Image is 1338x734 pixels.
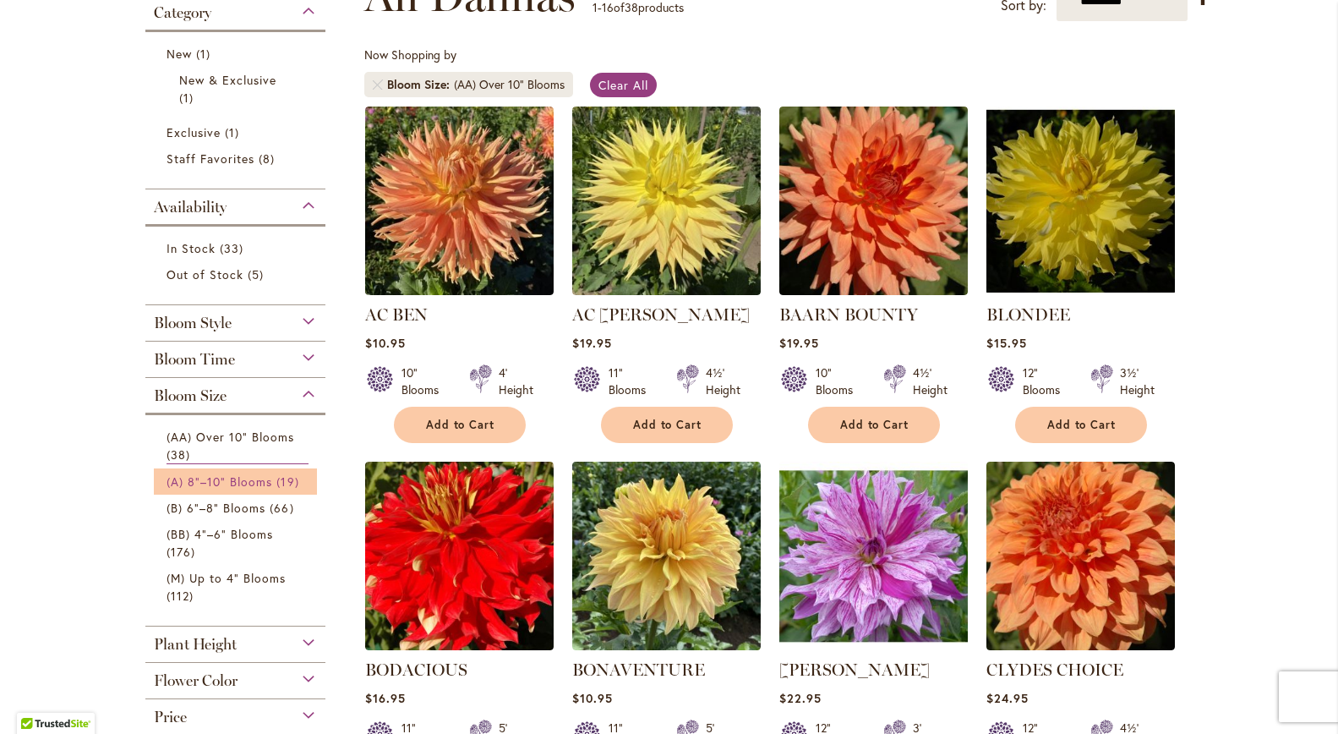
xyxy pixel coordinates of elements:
[364,47,456,63] span: Now Shopping by
[779,107,968,295] img: Baarn Bounty
[365,282,554,299] a: AC BEN
[609,364,656,398] div: 11" Blooms
[986,107,1175,295] img: Blondee
[572,107,761,295] img: AC Jeri
[154,635,237,654] span: Plant Height
[401,364,449,398] div: 10" Blooms
[167,429,295,445] span: (AA) Over 10" Blooms
[572,462,761,650] img: Bonaventure
[986,690,1029,706] span: $24.95
[167,526,274,542] span: (BB) 4"–6" Blooms
[270,499,298,517] span: 66
[779,690,822,706] span: $22.95
[387,76,454,93] span: Bloom Size
[808,407,940,443] button: Add to Cart
[986,462,1175,650] img: Clyde's Choice
[167,266,244,282] span: Out of Stock
[1023,364,1070,398] div: 12" Blooms
[394,407,526,443] button: Add to Cart
[167,525,309,561] a: (BB) 4"–6" Blooms 176
[426,418,495,432] span: Add to Cart
[179,72,277,88] span: New & Exclusive
[590,73,657,97] a: Clear All
[154,198,227,216] span: Availability
[986,638,1175,654] a: Clyde's Choice
[167,124,221,140] span: Exclusive
[167,239,309,257] a: In Stock 33
[454,76,565,93] div: (AA) Over 10" Blooms
[1047,418,1117,432] span: Add to Cart
[572,638,761,654] a: Bonaventure
[572,660,705,680] a: BONAVENTURE
[179,89,198,107] span: 1
[365,638,554,654] a: BODACIOUS
[365,462,554,650] img: BODACIOUS
[167,150,309,167] a: Staff Favorites
[779,282,968,299] a: Baarn Bounty
[986,660,1123,680] a: CLYDES CHOICE
[601,407,733,443] button: Add to Cart
[167,240,216,256] span: In Stock
[167,543,199,561] span: 176
[779,304,918,325] a: BAARN BOUNTY
[365,107,554,295] img: AC BEN
[779,335,819,351] span: $19.95
[167,473,309,490] a: (A) 8"–10" Blooms 19
[167,570,287,586] span: (M) Up to 4" Blooms
[572,690,613,706] span: $10.95
[220,239,248,257] span: 33
[706,364,740,398] div: 4½' Height
[373,79,383,90] a: Remove Bloom Size (AA) Over 10" Blooms
[365,660,467,680] a: BODACIOUS
[365,690,406,706] span: $16.95
[779,462,968,650] img: Brandon Michael
[499,364,533,398] div: 4' Height
[779,660,930,680] a: [PERSON_NAME]
[598,77,648,93] span: Clear All
[572,335,612,351] span: $19.95
[816,364,863,398] div: 10" Blooms
[167,123,309,141] a: Exclusive
[154,3,211,22] span: Category
[225,123,243,141] span: 1
[248,266,268,283] span: 5
[167,587,198,605] span: 112
[167,499,309,517] a: (B) 6"–8" Blooms 66
[572,282,761,299] a: AC Jeri
[572,304,750,325] a: AC [PERSON_NAME]
[276,473,303,490] span: 19
[779,638,968,654] a: Brandon Michael
[167,474,273,490] span: (A) 8"–10" Blooms
[167,46,192,62] span: New
[986,335,1027,351] span: $15.95
[365,304,428,325] a: AC BEN
[13,674,60,721] iframe: Launch Accessibility Center
[167,45,309,63] a: New
[179,71,297,107] a: New &amp; Exclusive
[1015,407,1147,443] button: Add to Cart
[167,266,309,283] a: Out of Stock 5
[167,569,309,605] a: (M) Up to 4" Blooms 112
[167,428,309,464] a: (AA) Over 10" Blooms 38
[167,500,266,516] span: (B) 6"–8" Blooms
[986,282,1175,299] a: Blondee
[633,418,702,432] span: Add to Cart
[365,335,406,351] span: $10.95
[154,314,232,332] span: Bloom Style
[154,671,238,690] span: Flower Color
[913,364,948,398] div: 4½' Height
[167,151,255,167] span: Staff Favorites
[154,708,187,726] span: Price
[154,350,235,369] span: Bloom Time
[167,446,194,463] span: 38
[259,150,279,167] span: 8
[986,304,1070,325] a: BLONDEE
[840,418,909,432] span: Add to Cart
[196,45,215,63] span: 1
[1120,364,1155,398] div: 3½' Height
[154,386,227,405] span: Bloom Size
